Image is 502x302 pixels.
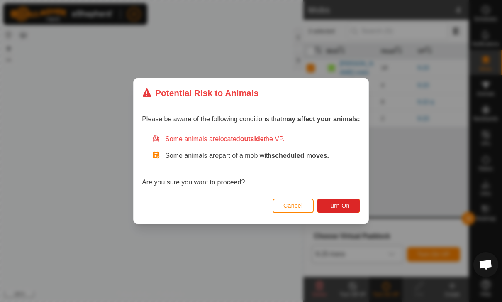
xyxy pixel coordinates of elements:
button: Turn On [317,199,360,213]
span: Turn On [327,202,350,209]
strong: scheduled moves. [271,152,329,159]
strong: outside [240,135,264,142]
span: Cancel [283,202,303,209]
strong: may affect your animals: [282,115,360,123]
div: Open chat [473,252,498,277]
p: Some animals are [165,151,360,161]
span: Please be aware of the following conditions that [142,115,360,123]
div: Some animals are [152,134,360,144]
span: located the VP. [219,135,285,142]
span: part of a mob with [219,152,329,159]
div: Are you sure you want to proceed? [142,134,360,187]
button: Cancel [273,199,314,213]
div: Potential Risk to Animals [142,86,258,99]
